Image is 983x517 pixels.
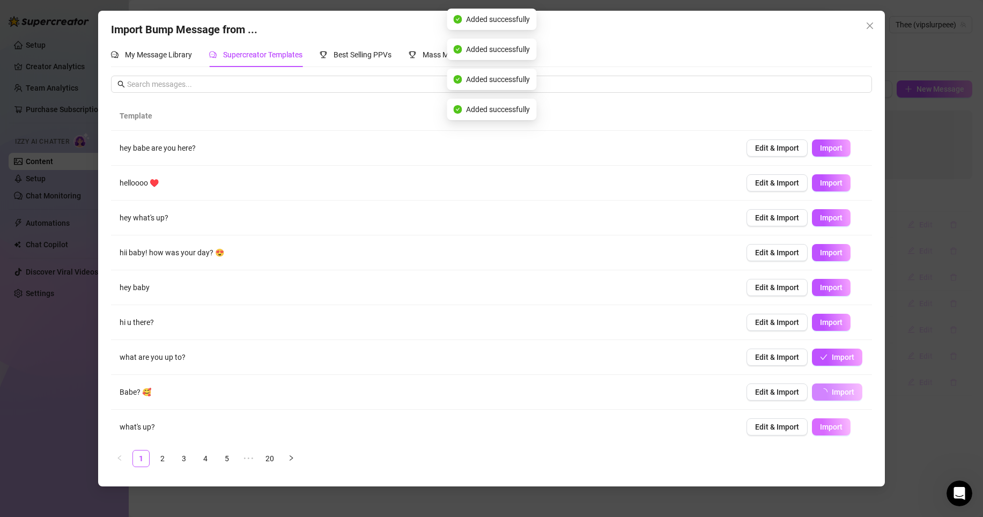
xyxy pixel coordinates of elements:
span: Import [820,423,842,431]
td: hey babe are you here? [111,131,737,166]
span: Import [820,283,842,292]
td: what's up? [111,410,737,445]
li: 5 [218,450,235,467]
span: loading [820,388,827,396]
span: Best Selling PPVs [334,50,391,59]
span: Import [820,179,842,187]
span: ••• [240,450,257,467]
td: Babe? 🥰 [111,375,737,410]
input: Search messages... [127,78,865,90]
button: Edit & Import [747,279,808,296]
span: check [820,353,827,361]
button: Close [861,17,878,34]
span: Import [820,248,842,257]
span: Edit & Import [755,213,799,222]
li: 3 [175,450,193,467]
span: Edit & Import [755,283,799,292]
span: My Message Library [125,50,192,59]
span: comment [209,51,217,58]
span: Added successfully [466,43,530,55]
span: Import [832,353,854,361]
td: hey baby [111,270,737,305]
span: Import [832,388,854,396]
button: Import [812,383,862,401]
span: check-circle [453,75,462,84]
span: Edit & Import [755,179,799,187]
span: Edit & Import [755,423,799,431]
span: Import Bump Message from ... [111,23,257,36]
td: hii baby! how was your day? 😍 [111,235,737,270]
span: left [116,455,123,461]
a: 1 [133,450,149,467]
button: Edit & Import [747,383,808,401]
td: helloooo ♥️ [111,166,737,201]
td: hi u there? [111,305,737,340]
span: Added successfully [466,104,530,115]
button: Import [812,174,851,191]
span: Edit & Import [755,388,799,396]
span: check-circle [453,45,462,54]
li: 2 [154,450,171,467]
button: Import [812,314,851,331]
span: Import [820,144,842,152]
a: 5 [219,450,235,467]
button: Import [812,349,862,366]
td: hey what's up? [111,201,737,235]
a: 20 [262,450,278,467]
span: Close [861,21,878,30]
a: 2 [154,450,171,467]
span: close [866,21,874,30]
button: Import [812,209,851,226]
td: what are you up to? [111,340,737,375]
button: Edit & Import [747,209,808,226]
a: 4 [197,450,213,467]
span: search [117,80,125,88]
span: check-circle [453,105,462,114]
span: Mass Messages [423,50,476,59]
span: right [288,455,294,461]
button: Edit & Import [747,244,808,261]
span: comment [111,51,119,58]
button: Edit & Import [747,139,808,157]
span: trophy [409,51,416,58]
button: right [283,450,300,467]
button: left [111,450,128,467]
button: Import [812,418,851,435]
li: Next 5 Pages [240,450,257,467]
li: 4 [197,450,214,467]
iframe: Intercom live chat [947,481,972,506]
li: 20 [261,450,278,467]
button: Import [812,279,851,296]
li: Previous Page [111,450,128,467]
span: trophy [320,51,327,58]
button: Edit & Import [747,174,808,191]
button: Edit & Import [747,314,808,331]
a: 3 [176,450,192,467]
span: Edit & Import [755,318,799,327]
span: Added successfully [466,73,530,85]
li: 1 [132,450,150,467]
span: Edit & Import [755,248,799,257]
span: Edit & Import [755,144,799,152]
li: Next Page [283,450,300,467]
button: Import [812,244,851,261]
span: Supercreator Templates [223,50,302,59]
button: Edit & Import [747,349,808,366]
span: Import [820,213,842,222]
button: Edit & Import [747,418,808,435]
span: Edit & Import [755,353,799,361]
span: Import [820,318,842,327]
button: Import [812,139,851,157]
th: Template [111,101,729,131]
